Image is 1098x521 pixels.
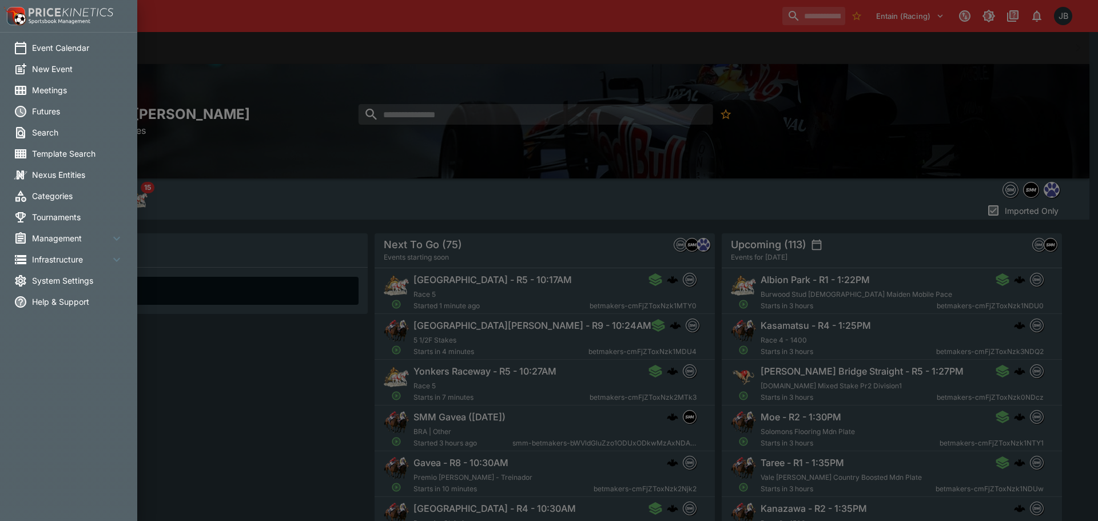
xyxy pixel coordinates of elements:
[32,275,124,287] span: System Settings
[32,63,124,75] span: New Event
[32,296,124,308] span: Help & Support
[32,126,124,138] span: Search
[29,8,113,17] img: PriceKinetics
[32,169,124,181] span: Nexus Entities
[32,232,110,244] span: Management
[29,19,90,24] img: Sportsbook Management
[32,253,110,265] span: Infrastructure
[32,190,124,202] span: Categories
[32,84,124,96] span: Meetings
[32,211,124,223] span: Tournaments
[32,148,124,160] span: Template Search
[32,105,124,117] span: Futures
[3,5,26,27] img: PriceKinetics Logo
[32,42,124,54] span: Event Calendar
